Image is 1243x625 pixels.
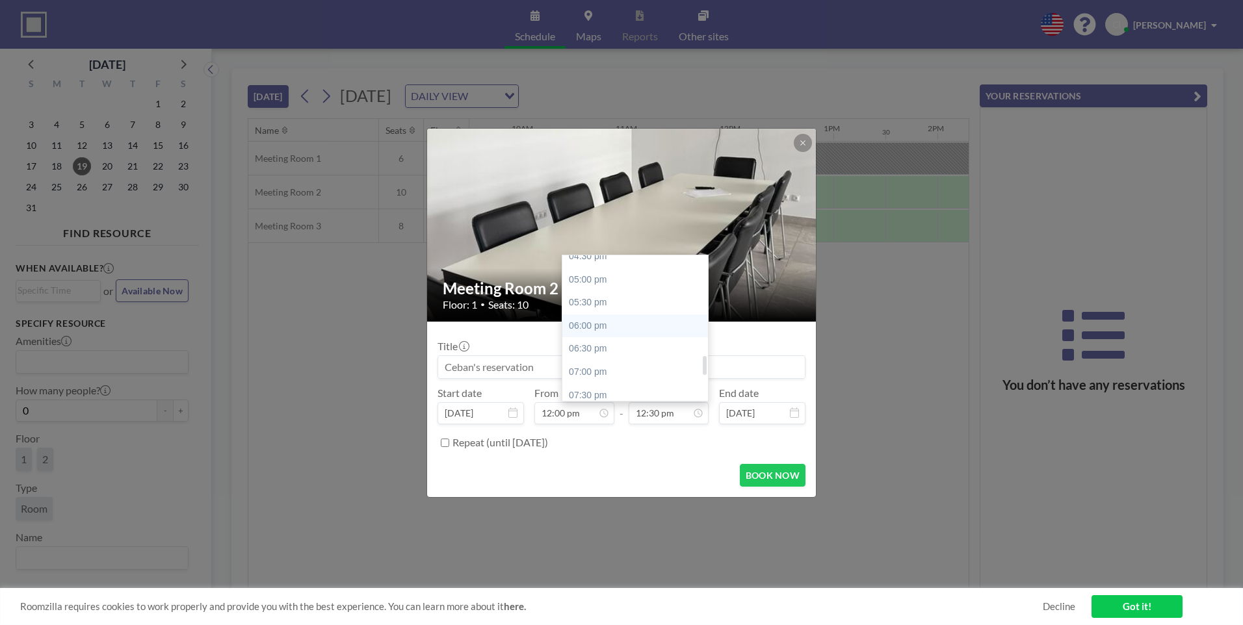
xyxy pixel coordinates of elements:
[480,300,485,309] span: •
[620,391,623,420] span: -
[1092,595,1183,618] a: Got it!
[504,600,526,612] a: here.
[740,464,805,487] button: BOOK NOW
[20,600,1043,613] span: Roomzilla requires cookies to work properly and provide you with the best experience. You can lea...
[562,268,714,292] div: 05:00 pm
[562,245,714,268] div: 04:30 pm
[562,384,714,407] div: 07:30 pm
[719,387,759,400] label: End date
[438,356,805,378] input: Ceban's reservation
[562,361,714,384] div: 07:00 pm
[562,314,714,338] div: 06:00 pm
[452,436,548,449] label: Repeat (until [DATE])
[488,298,529,311] span: Seats: 10
[534,387,558,400] label: From
[443,279,802,298] h2: Meeting Room 2
[1043,600,1075,613] a: Decline
[438,340,468,353] label: Title
[438,387,482,400] label: Start date
[443,298,477,311] span: Floor: 1
[562,337,714,361] div: 06:30 pm
[562,291,714,314] div: 05:30 pm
